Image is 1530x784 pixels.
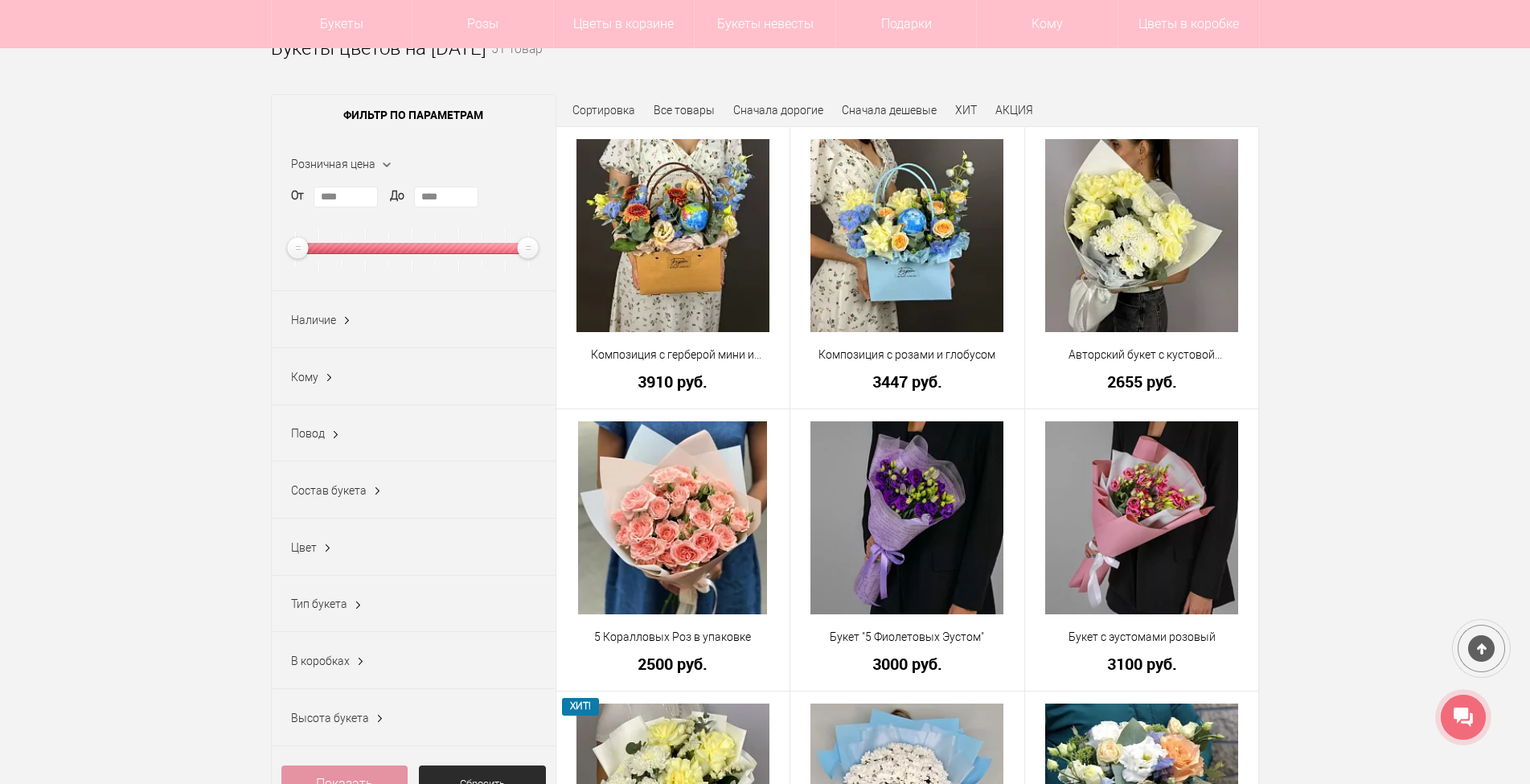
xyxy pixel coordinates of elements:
[291,187,304,204] label: От
[810,421,1003,614] img: Букет "5 Фиолетовых Эустом"
[801,373,1014,390] a: 3447 руб.
[801,629,1014,646] a: Букет "5 Фиолетовых Эустом"
[291,371,318,384] span: Кому
[578,421,767,614] img: 5 Коралловых Роз в упаковке
[291,655,350,667] span: В коробках
[291,314,336,326] span: Наличие
[995,104,1033,117] a: АКЦИЯ
[1045,421,1238,614] img: Букет с эустомами розовый
[291,712,369,724] span: Высота букета
[291,158,375,170] span: Розничная цена
[291,597,347,610] span: Тип букета
[572,104,635,117] span: Сортировка
[842,104,937,117] a: Сначала дешевые
[1036,373,1249,390] a: 2655 руб.
[291,541,317,554] span: Цвет
[567,655,780,672] a: 2500 руб.
[1045,139,1238,332] img: Авторский букет с кустовой хризантемой и розами
[291,484,367,497] span: Состав букета
[1036,629,1249,646] a: Букет с эустомами розовый
[955,104,977,117] a: ХИТ
[271,34,486,63] h1: Букеты цветов на [DATE]
[810,139,1003,332] img: Композиция с розами и глобусом
[733,104,823,117] a: Сначала дорогие
[801,655,1014,672] a: 3000 руб.
[272,95,556,135] span: Фильтр по параметрам
[1036,655,1249,672] a: 3100 руб.
[1036,347,1249,363] a: Авторский букет с кустовой хризантемой и [PERSON_NAME]
[291,427,325,440] span: Повод
[390,187,404,204] label: До
[654,104,715,117] a: Все товары
[562,698,600,715] span: ХИТ!
[576,139,769,332] img: Композиция с герберой мини и глобусом
[567,373,780,390] a: 3910 руб.
[801,347,1014,363] a: Композиция с розами и глобусом
[567,347,780,363] a: Композиция с герберой мини и глобусом
[491,43,543,82] small: 51 товар
[567,629,780,646] a: 5 Коралловых Роз в упаковке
